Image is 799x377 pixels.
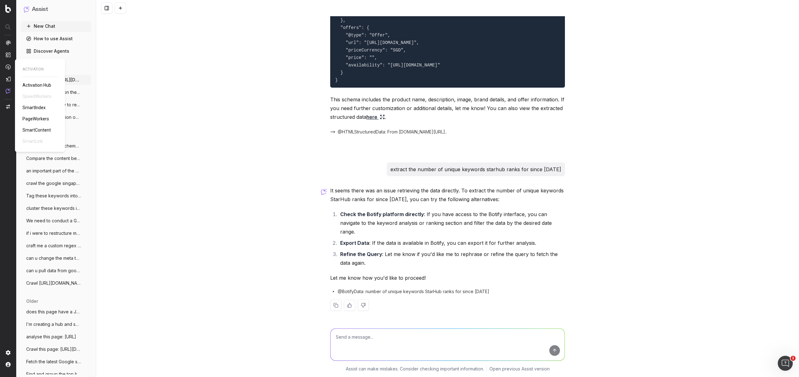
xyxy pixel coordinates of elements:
button: craft me a custom regex formula on GSC f [21,241,91,251]
a: Discover Agents [21,46,91,56]
a: SmartIndex [22,104,48,111]
h1: Assist [32,5,48,14]
button: an important part of the campaign is the [21,166,91,176]
span: cluster these keywords into different ta [26,205,81,211]
img: Activation [6,64,11,70]
button: if i were to restructure my prepaid land [21,228,91,238]
img: Switch project [6,104,10,109]
img: Botify logo [5,5,11,13]
button: New Chat [21,21,91,31]
strong: Export Data [340,240,369,246]
img: Botify assist logo [321,189,327,195]
button: cluster these keywords into different ta [21,203,91,213]
a: Open previous Assist version [489,366,550,372]
span: crawl the google singapore organic searc [26,180,81,186]
button: I'm creating a hub and spoke content fra [21,319,91,329]
button: Crawl [URL][DOMAIN_NAME] [21,278,91,288]
img: Assist [6,88,11,94]
a: Activation Hub [22,82,54,88]
li: : Let me know if you'd like me to rephrase or refine the query to fetch the data again. [338,250,565,267]
span: SmartIndex [22,105,46,110]
span: can u change the meta tags for my homepa [26,255,81,261]
button: We need to conduct a Generic keyword aud [21,216,91,226]
span: analyse this page: [URL] [26,334,76,340]
span: Activation Hub [22,83,51,88]
span: @HTMLStructuredData: From [DOMAIN_NAME][URL].. [338,129,447,135]
strong: Refine the Query [340,251,382,257]
span: does this page have a JS redirect? https [26,309,81,315]
p: This schema includes the product name, description, image, brand details, and offer information. ... [330,95,565,121]
span: SmartContent [22,128,51,133]
span: I'm creating a hub and spoke content fra [26,321,81,327]
button: Compare the content between the 2nd best [21,153,91,163]
button: @HTMLStructuredData: From [DOMAIN_NAME][URL].. [330,129,447,135]
button: can u pull data from google search conso [21,266,91,276]
button: analyse this page: [URL] [21,332,91,342]
span: 1 [791,356,796,361]
span: PageWorkers [22,116,49,121]
p: Assist can make mistakes. Consider checking important information. [346,366,484,372]
span: ACTIVATION [22,67,57,72]
span: can u pull data from google search conso [26,268,81,274]
p: Let me know how you'd like to proceed! [330,273,565,282]
p: extract the number of unique keywords starhub ranks for since [DATE] [390,165,561,174]
button: does this page have a JS redirect? https [21,307,91,317]
span: Crawl this page: [URL][DOMAIN_NAME] [26,346,81,352]
span: We need to conduct a Generic keyword aud [26,218,81,224]
span: Crawl [URL][DOMAIN_NAME] [26,280,81,286]
span: Fetch the latest Google search rankings [26,359,81,365]
a: SmartContent [22,127,53,133]
li: : If the data is available in Botify, you can export it for further analysis. [338,239,565,247]
button: Assist [24,5,89,14]
a: How to use Assist [21,34,91,44]
img: My account [6,362,11,367]
span: Compare the content between the 2nd best [26,155,81,162]
p: It seems there was an issue retrieving the data directly. To extract the number of unique keyword... [330,186,565,204]
span: Tag these keywords into these tags accor [26,193,81,199]
span: @BotifyData: number of unique keywords StarHub ranks for since [DATE] [338,288,489,295]
button: Tag these keywords into these tags accor [21,191,91,201]
button: can u change the meta tags for my homepa [21,253,91,263]
img: Setting [6,350,11,355]
button: crawl the google singapore organic searc [21,178,91,188]
button: Crawl this page: [URL][DOMAIN_NAME] [21,344,91,354]
iframe: Intercom live chat [778,356,793,371]
img: Intelligence [6,52,11,57]
button: Fetch the latest Google search rankings [21,357,91,367]
span: older [26,298,38,304]
a: here [366,113,385,121]
a: PageWorkers [22,116,51,122]
span: craft me a custom regex formula on GSC f [26,243,81,249]
img: Assist [24,6,29,12]
img: Analytics [6,40,11,45]
img: Studio [6,76,11,81]
li: : If you have access to the Botify interface, you can navigate to the keyword analysis or ranking... [338,210,565,236]
strong: Check the Botify platform directly [340,211,424,217]
span: if i were to restructure my prepaid land [26,230,81,236]
span: an important part of the campaign is the [26,168,81,174]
